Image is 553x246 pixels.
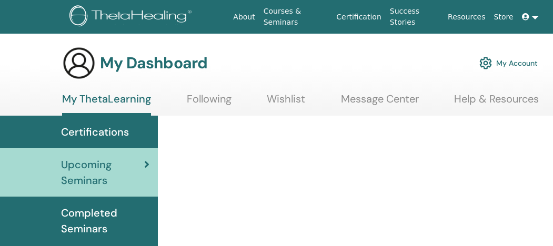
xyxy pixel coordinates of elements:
a: Resources [444,7,490,27]
a: Courses & Seminars [259,2,333,32]
a: Help & Resources [454,93,539,113]
a: My ThetaLearning [62,93,151,116]
a: My Account [479,52,538,75]
span: Completed Seminars [61,205,149,237]
span: Certifications [61,124,129,140]
a: Message Center [341,93,419,113]
a: Certification [332,7,385,27]
a: Success Stories [386,2,444,32]
a: Store [490,7,518,27]
img: cog.svg [479,54,492,72]
a: Wishlist [267,93,305,113]
a: About [229,7,259,27]
span: Upcoming Seminars [61,157,144,188]
h3: My Dashboard [100,54,207,73]
a: Following [187,93,232,113]
img: generic-user-icon.jpg [62,46,96,80]
img: logo.png [69,5,195,29]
